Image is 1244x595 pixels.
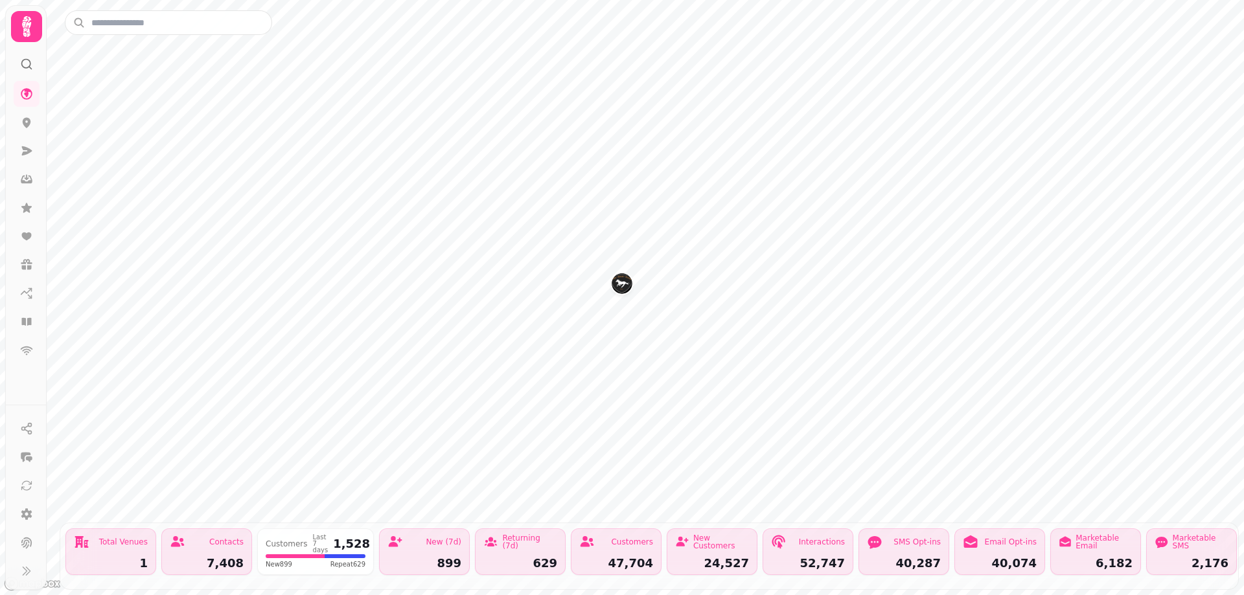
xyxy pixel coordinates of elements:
div: 7,408 [170,557,244,569]
div: 899 [387,557,461,569]
div: 52,747 [771,557,845,569]
div: 1,528 [333,538,370,550]
a: Mapbox logo [4,576,61,591]
div: 6,182 [1059,557,1133,569]
div: Returning (7d) [502,534,557,550]
span: Repeat 629 [330,559,365,569]
div: Total Venues [99,538,148,546]
div: SMS Opt-ins [893,538,941,546]
div: Map marker [612,273,632,298]
div: Customers [266,540,308,548]
span: New 899 [266,559,292,569]
div: Interactions [799,538,845,546]
div: 47,704 [579,557,653,569]
div: 40,074 [963,557,1037,569]
div: 24,527 [675,557,749,569]
div: Customers [611,538,653,546]
div: 40,287 [867,557,941,569]
div: Last 7 days [313,534,328,554]
div: Marketable Email [1076,534,1133,550]
div: 1 [74,557,148,569]
div: 629 [483,557,557,569]
div: Marketable SMS [1173,534,1228,550]
button: The High Flyer [612,273,632,294]
div: 2,176 [1155,557,1228,569]
div: New (7d) [426,538,461,546]
div: Contacts [209,538,244,546]
div: Email Opt-ins [985,538,1037,546]
div: New Customers [693,534,749,550]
